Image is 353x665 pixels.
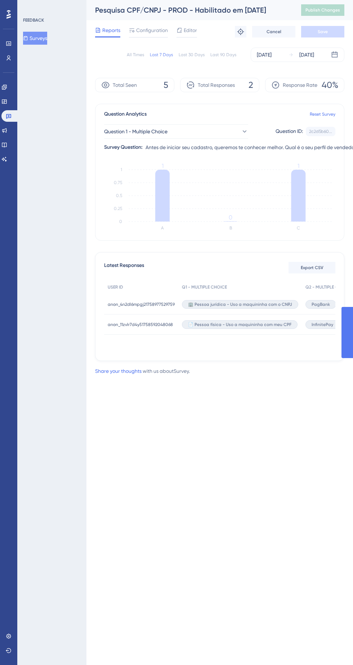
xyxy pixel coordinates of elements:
[114,180,122,185] tspan: 0.75
[95,368,142,374] a: Share your thoughts
[229,214,232,221] tspan: 0
[323,637,344,658] iframe: UserGuiding AI Assistant Launcher
[257,50,272,59] div: [DATE]
[322,79,338,91] span: 40%
[95,367,190,375] div: with us about Survey .
[229,226,232,231] text: B
[184,26,197,35] span: Editor
[252,26,295,37] button: Cancel
[182,284,227,290] span: Q1 - MULTIPLE CHOICE
[116,193,122,198] tspan: 0.5
[299,50,314,59] div: [DATE]
[298,162,299,169] tspan: 1
[102,26,120,35] span: Reports
[162,162,164,169] tspan: 1
[297,226,300,231] text: C
[121,167,122,172] tspan: 1
[95,5,283,15] div: Pesquisa CPF/CNPJ - PROD - Habilitado em [DATE]
[179,52,205,58] div: Last 30 Days
[108,302,175,307] span: anon_4n2dl6mpgj21758977529759
[119,219,122,224] tspan: 0
[161,226,164,231] text: A
[23,17,44,23] div: FEEDBACK
[113,81,137,89] span: Total Seen
[305,7,340,13] span: Publish Changes
[104,143,143,152] div: Survey Question:
[104,124,248,139] button: Question 1 - Multiple Choice
[276,127,303,136] div: Question ID:
[198,81,235,89] span: Total Responses
[108,284,123,290] span: USER ID
[301,4,344,16] button: Publish Changes
[136,26,168,35] span: Configuration
[114,206,122,211] tspan: 0.25
[310,111,335,117] a: Reset Survey
[164,79,168,91] span: 5
[127,52,144,58] div: All Times
[23,32,47,45] button: Surveys
[188,302,292,307] span: 🏢 Pessoa jurídica - Uso a maquininha com o CNPJ
[104,127,167,136] span: Question 1 - Multiple Choice
[104,110,147,119] span: Question Analytics
[301,265,323,271] span: Export CSV
[305,284,351,290] span: Q2 - MULTIPLE CHOICE
[108,322,173,327] span: anon_11zvlr7d4y51758592048068
[267,29,281,35] span: Cancel
[312,322,333,327] span: InfinitePay
[283,81,317,89] span: Response Rate
[289,262,335,273] button: Export CSV
[309,129,332,134] div: 2c2d5b60...
[318,29,328,35] span: Save
[150,52,173,58] div: Last 7 Days
[210,52,236,58] div: Last 90 Days
[188,322,291,327] span: 📄 Pessoa física - Uso a maquininha com meu CPF
[301,26,344,37] button: Save
[312,302,330,307] span: PagBank
[104,261,144,274] span: Latest Responses
[249,79,253,91] span: 2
